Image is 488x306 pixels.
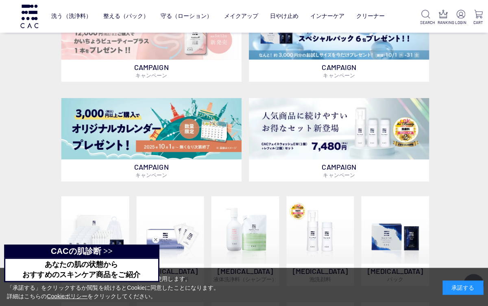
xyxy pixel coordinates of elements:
a: カレンダープレゼント カレンダープレゼント CAMPAIGNキャンペーン [61,98,240,181]
a: [MEDICAL_DATA]パウダー洗浄料 [136,195,203,285]
img: logo [19,4,39,28]
a: [MEDICAL_DATA]パック [359,195,427,285]
img: トライアルセット [61,195,129,263]
p: [MEDICAL_DATA] [359,262,427,284]
p: [MEDICAL_DATA] [136,262,203,284]
a: フェイスウォッシュ＋レフィル2個セット フェイスウォッシュ＋レフィル2個セット CAMPAIGNキャンペーン [248,98,427,181]
p: [MEDICAL_DATA] [285,262,353,284]
p: CART [471,20,481,26]
a: 泡洗顔料 [MEDICAL_DATA]泡洗顔料 [285,195,353,285]
p: CAMPAIGN [61,59,240,81]
a: 守る（ローション） [160,7,211,26]
img: 泡洗顔料 [285,195,353,263]
a: メイクアップ [223,7,257,26]
p: [MEDICAL_DATA] [210,262,278,284]
img: フェイスウォッシュ＋レフィル2個セット [248,98,427,159]
img: カレンダープレゼント [61,98,240,159]
p: SEARCH [418,20,429,26]
a: [MEDICAL_DATA]液体洗浄料（シャンプー） [210,195,278,285]
span: キャンペーン [135,171,167,177]
a: RANKING [436,10,447,26]
a: Cookieポリシー [47,291,87,298]
div: 承諾する [440,279,481,293]
a: 洗う（洗浄料） [51,7,91,26]
span: キャンペーン [322,171,353,177]
a: 日やけ止め [268,7,297,26]
span: キャンペーン [135,72,167,78]
p: CAMPAIGN [248,159,427,181]
span: キャンペーン [322,72,353,78]
p: CAMPAIGN [248,59,427,81]
a: LOGIN [453,10,464,26]
p: LOGIN [453,20,464,26]
div: 当サイトでは、お客様へのサービス向上のためにCookieを使用します。 「承諾する」をクリックするか閲覧を続けるとCookieに同意したことになります。 詳細はこちらの をクリックしてください。 [7,273,218,299]
a: 整える（パック） [102,7,148,26]
a: CART [471,10,481,26]
a: インナーケア [309,7,343,26]
p: RANKING [436,20,447,26]
p: CAMPAIGN [61,159,240,181]
a: SEARCH [418,10,429,26]
a: クリーナー [355,7,383,26]
a: トライアルセット TRIAL ITEMはじめての方におすすめ [61,195,129,285]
